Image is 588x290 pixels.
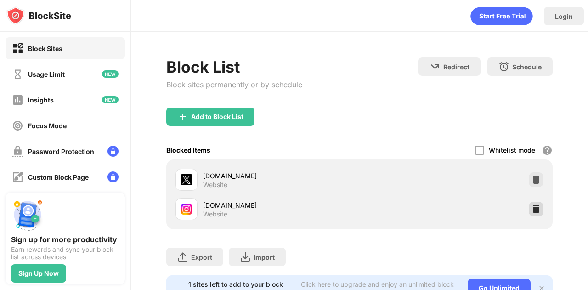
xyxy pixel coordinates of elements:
div: Login [555,12,573,20]
div: Earn rewards and sync your block list across devices [11,246,119,261]
div: Website [203,181,227,189]
div: Import [254,253,275,261]
div: Sign up for more productivity [11,235,119,244]
div: Insights [28,96,54,104]
div: Blocked Items [166,146,210,154]
div: Sign Up Now [18,270,59,277]
div: Block sites permanently or by schedule [166,80,302,89]
img: insights-off.svg [12,94,23,106]
img: favicons [181,204,192,215]
div: Schedule [512,63,542,71]
img: password-protection-off.svg [12,146,23,157]
div: animation [470,7,533,25]
div: Block List [166,57,302,76]
div: Password Protection [28,148,94,155]
img: new-icon.svg [102,70,119,78]
img: time-usage-off.svg [12,68,23,80]
img: block-on.svg [12,43,23,54]
div: [DOMAIN_NAME] [203,200,360,210]
img: new-icon.svg [102,96,119,103]
div: Whitelist mode [489,146,535,154]
div: [DOMAIN_NAME] [203,171,360,181]
div: Block Sites [28,45,62,52]
img: logo-blocksite.svg [6,6,71,25]
div: Export [191,253,212,261]
div: Usage Limit [28,70,65,78]
img: push-signup.svg [11,198,44,231]
div: Redirect [443,63,469,71]
img: customize-block-page-off.svg [12,171,23,183]
img: focus-off.svg [12,120,23,131]
img: lock-menu.svg [107,171,119,182]
div: Add to Block List [191,113,243,120]
div: Custom Block Page [28,173,89,181]
div: Focus Mode [28,122,67,130]
div: Website [203,210,227,218]
img: favicons [181,174,192,185]
img: lock-menu.svg [107,146,119,157]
